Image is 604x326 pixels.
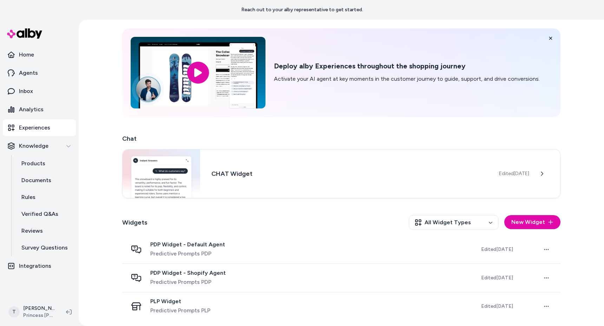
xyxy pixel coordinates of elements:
p: Knowledge [19,142,48,150]
h2: Chat [122,134,560,144]
a: Experiences [3,119,76,136]
p: Reach out to your alby representative to get started. [241,6,363,13]
p: Integrations [19,262,51,270]
span: PLP Widget [150,298,210,305]
h2: Deploy alby Experiences throughout the shopping journey [274,62,540,71]
p: Activate your AI agent at key moments in the customer journey to guide, support, and drive conver... [274,75,540,83]
p: Inbox [19,87,33,95]
a: Products [14,155,76,172]
p: Documents [21,176,51,185]
span: T [8,306,20,318]
a: Verified Q&As [14,206,76,222]
a: Chat widgetCHAT WidgetEdited[DATE] [122,149,560,198]
span: Predictive Prompts PDP [150,250,225,258]
button: New Widget [504,215,560,229]
a: Agents [3,65,76,81]
p: Verified Q&As [21,210,58,218]
a: Reviews [14,222,76,239]
p: Products [21,159,45,168]
h3: CHAT Widget [211,169,488,179]
img: alby Logo [7,28,42,39]
p: [PERSON_NAME] [23,305,55,312]
span: PDP Widget - Default Agent [150,241,225,248]
a: Integrations [3,258,76,274]
span: Predictive Prompts PLP [150,306,210,315]
span: Predictive Prompts PDP [150,278,226,286]
a: Documents [14,172,76,189]
p: Experiences [19,124,50,132]
a: Inbox [3,83,76,100]
button: Knowledge [3,138,76,154]
a: Rules [14,189,76,206]
a: Survey Questions [14,239,76,256]
a: Home [3,46,76,63]
p: Reviews [21,227,43,235]
img: Chat widget [123,149,200,198]
button: All Widget Types [409,215,499,230]
span: Edited [DATE] [481,275,513,281]
h2: Widgets [122,218,147,227]
span: Edited [DATE] [499,170,529,177]
p: Survey Questions [21,244,68,252]
p: Agents [19,69,38,77]
button: T[PERSON_NAME]Princess [PERSON_NAME] USA [4,301,60,323]
span: Edited [DATE] [481,303,513,309]
p: Analytics [19,105,44,114]
p: Home [19,51,34,59]
p: Rules [21,193,35,201]
span: Edited [DATE] [481,246,513,252]
span: PDP Widget - Shopify Agent [150,270,226,277]
span: Princess [PERSON_NAME] USA [23,312,55,319]
a: Analytics [3,101,76,118]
